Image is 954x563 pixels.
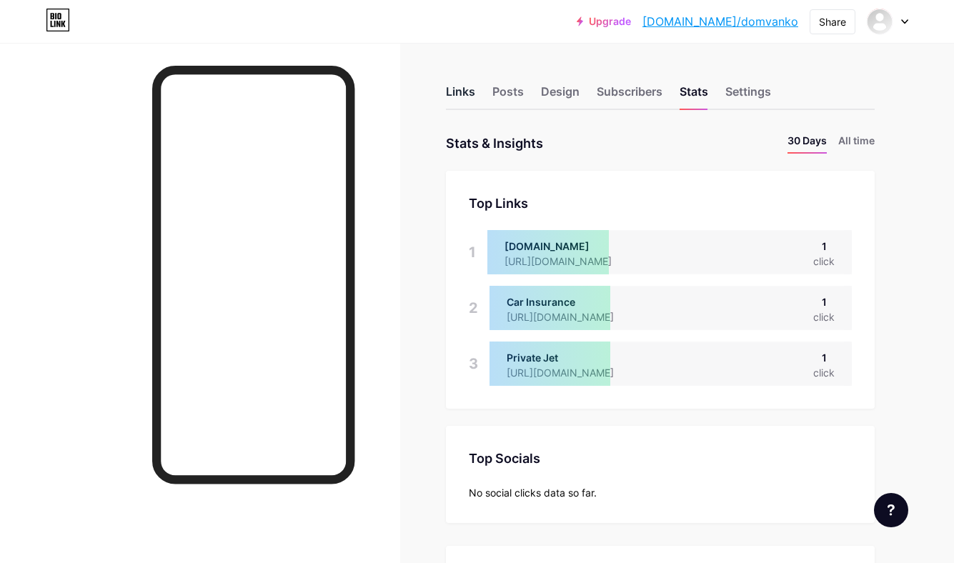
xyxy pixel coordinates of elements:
a: Upgrade [577,16,631,27]
div: click [813,309,835,324]
div: Stats & Insights [446,133,543,154]
div: 2 [469,286,478,330]
div: Subscribers [597,83,662,109]
li: 30 Days [787,133,827,154]
div: Design [541,83,580,109]
div: 1 [813,350,835,365]
div: click [813,254,835,269]
div: Top Socials [469,449,852,468]
div: Links [446,83,475,109]
div: Posts [492,83,524,109]
img: Ary Correia Filho [866,8,893,35]
div: Settings [725,83,771,109]
div: Share [819,14,846,29]
li: All time [838,133,875,154]
div: 1 [813,239,835,254]
div: 3 [469,342,478,386]
div: No social clicks data so far. [469,485,852,500]
div: 1 [469,230,476,274]
a: [DOMAIN_NAME]/domvanko [642,13,798,30]
div: Stats [680,83,708,109]
div: click [813,365,835,380]
div: 1 [813,294,835,309]
div: Top Links [469,194,852,213]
